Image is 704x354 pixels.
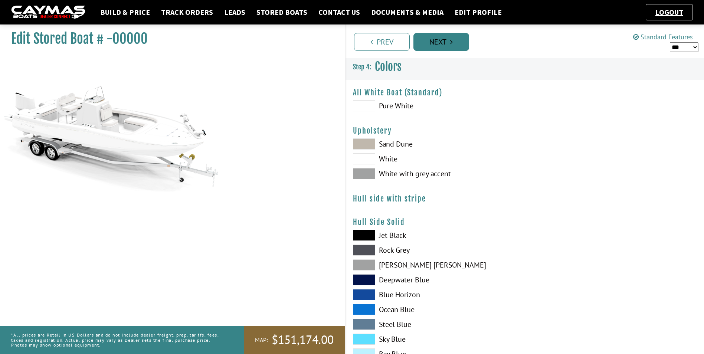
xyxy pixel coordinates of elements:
[272,332,334,348] span: $151,174.00
[367,7,447,17] a: Documents & Media
[353,334,517,345] label: Sky Blue
[11,30,326,47] h1: Edit Stored Boat # -00000
[353,274,517,285] label: Deepwater Blue
[353,153,517,164] label: White
[353,259,517,271] label: [PERSON_NAME] [PERSON_NAME]
[652,7,687,17] a: Logout
[353,100,517,111] label: Pure White
[157,7,217,17] a: Track Orders
[353,245,517,256] label: Rock Grey
[353,230,517,241] label: Jet Black
[315,7,364,17] a: Contact Us
[353,168,517,179] label: White with grey accent
[354,33,410,51] a: Prev
[353,194,697,203] h4: Hull side with stripe
[255,336,268,344] span: MAP:
[96,7,154,17] a: Build & Price
[633,33,693,41] a: Standard Features
[353,289,517,300] label: Blue Horizon
[353,138,517,150] label: Sand Dune
[451,7,505,17] a: Edit Profile
[353,319,517,330] label: Steel Blue
[353,126,697,135] h4: Upholstery
[353,88,697,97] h4: All White Boat (Standard)
[253,7,311,17] a: Stored Boats
[413,33,469,51] a: Next
[11,329,227,351] p: *All prices are Retail in US Dollars and do not include dealer freight, prep, tariffs, fees, taxe...
[244,326,345,354] a: MAP:$151,174.00
[353,304,517,315] label: Ocean Blue
[11,6,85,19] img: caymas-dealer-connect-2ed40d3bc7270c1d8d7ffb4b79bf05adc795679939227970def78ec6f6c03838.gif
[220,7,249,17] a: Leads
[353,217,697,227] h4: Hull Side Solid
